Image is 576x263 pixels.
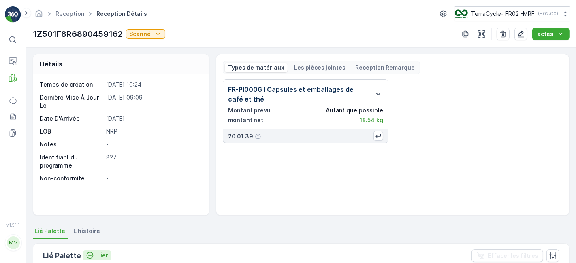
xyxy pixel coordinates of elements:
p: Effacer les filtres [488,252,538,260]
p: Les pièces jointes [294,64,346,72]
span: Lié Palette [34,227,65,235]
p: Montant prévu [228,106,271,115]
button: Effacer les filtres [471,249,543,262]
div: Aide Icône d'info-bulle [255,133,261,140]
button: MM [5,229,21,257]
p: NRP [106,127,201,136]
p: Date D'Arrivée [40,115,103,123]
p: 20 01 39 [228,132,253,140]
p: Dernière Mise À Jour Le [40,93,103,110]
button: Lier [83,250,111,260]
span: v 1.51.1 [5,223,21,227]
button: actes [532,28,570,40]
p: [DATE] 09:09 [106,93,201,110]
p: Lier [97,251,108,259]
span: L'histoire [73,227,100,235]
p: Reception Remarque [355,64,415,72]
p: [DATE] [106,115,201,123]
p: Temps de création [40,81,103,89]
a: Reception [55,10,84,17]
p: TerraCycle- FR02 -MRF [471,10,535,18]
p: [DATE] 10:24 [106,81,201,89]
p: LOB [40,127,103,136]
span: Reception Détails [95,10,149,18]
p: - [106,140,201,148]
button: Scanné [126,29,165,39]
p: ( +02:00 ) [538,11,558,17]
p: Non-conformité [40,174,103,182]
p: 1Z501F8R6890459162 [33,28,123,40]
a: Page d'accueil [34,12,43,19]
p: Autant que possible [326,106,383,115]
p: Types de matériaux [228,64,284,72]
p: FR-PI0006 I Capsules et emballages de café et thé [228,85,370,104]
img: terracycle.png [455,9,468,18]
p: 18.54 kg [360,116,383,124]
button: TerraCycle- FR02 -MRF(+02:00) [455,6,570,21]
p: Détails [40,59,62,69]
p: 827 [106,153,201,170]
p: actes [537,30,553,38]
p: Scanné [129,30,151,38]
p: - [106,174,201,182]
img: logo [5,6,21,23]
div: MM [7,236,20,249]
p: Notes [40,140,103,148]
p: Lié Palette [43,250,81,261]
p: montant net [228,116,263,124]
p: Identifiant du programme [40,153,103,170]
